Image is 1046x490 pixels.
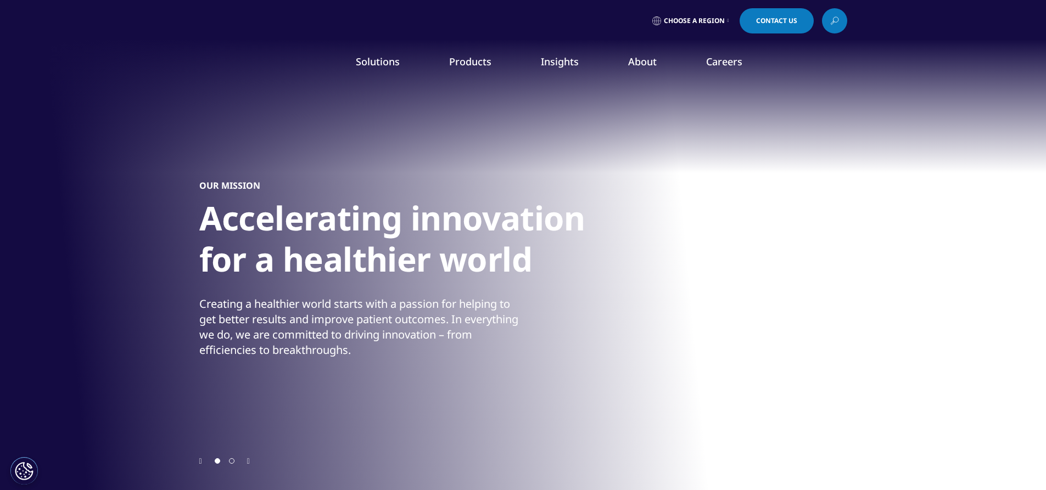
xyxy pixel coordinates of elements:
[706,55,742,68] a: Careers
[449,55,491,68] a: Products
[292,38,847,90] nav: Primary
[664,16,725,25] span: Choose a Region
[356,55,400,68] a: Solutions
[10,457,38,485] button: Cookies Settings
[740,8,814,33] a: Contact Us
[756,18,797,24] span: Contact Us
[199,198,611,286] h1: Accelerating innovation for a healthier world
[199,296,521,358] div: Creating a healthier world starts with a passion for helping to get better results and improve pa...
[199,455,202,466] div: Previous slide
[628,55,657,68] a: About
[199,180,260,191] h5: OUR MISSION
[199,82,847,455] div: 1 / 2
[215,458,220,464] span: Go to slide 1
[247,455,250,466] div: Next slide
[229,458,234,464] span: Go to slide 2
[541,55,579,68] a: Insights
